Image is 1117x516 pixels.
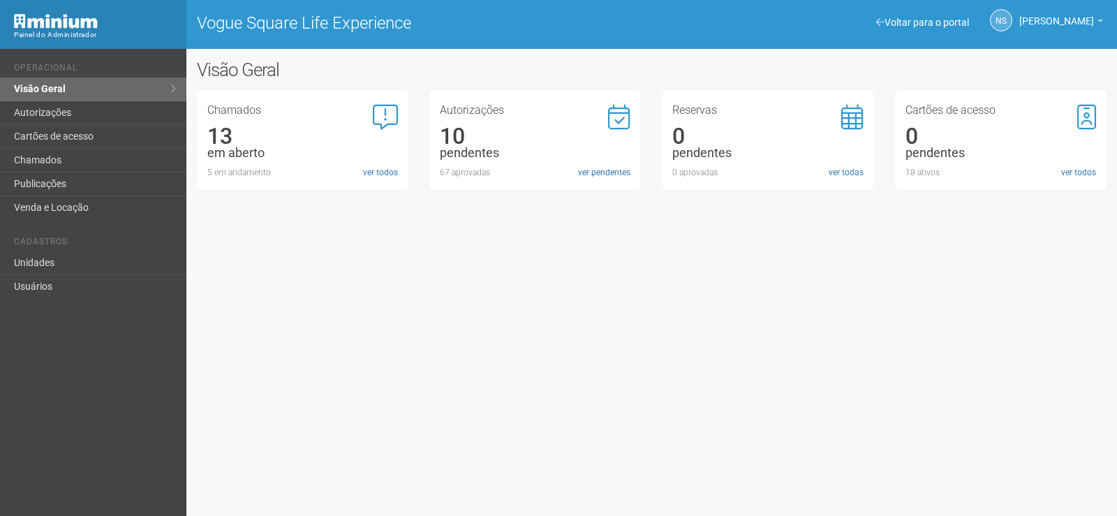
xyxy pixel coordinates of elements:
[672,147,863,159] div: pendentes
[578,166,630,179] a: ver pendentes
[14,29,176,41] div: Painel do Administrador
[14,63,176,78] li: Operacional
[207,147,398,159] div: em aberto
[905,105,1096,116] h3: Cartões de acesso
[440,105,630,116] h3: Autorizações
[207,105,398,116] h3: Chamados
[672,130,863,142] div: 0
[207,166,398,179] div: 5 em andamento
[440,166,630,179] div: 67 aprovadas
[672,105,863,116] h3: Reservas
[14,14,98,29] img: Minium
[829,166,864,179] a: ver todas
[905,166,1096,179] div: 18 ativos
[207,130,398,142] div: 13
[990,9,1012,31] a: NS
[672,166,863,179] div: 0 aprovadas
[1061,166,1096,179] a: ver todos
[440,147,630,159] div: pendentes
[363,166,398,179] a: ver todos
[440,130,630,142] div: 10
[14,237,176,251] li: Cadastros
[905,147,1096,159] div: pendentes
[876,17,969,28] a: Voltar para o portal
[905,130,1096,142] div: 0
[197,59,564,80] h2: Visão Geral
[1019,17,1103,29] a: [PERSON_NAME]
[1019,2,1094,27] span: Nicolle Silva
[197,14,642,32] h1: Vogue Square Life Experience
